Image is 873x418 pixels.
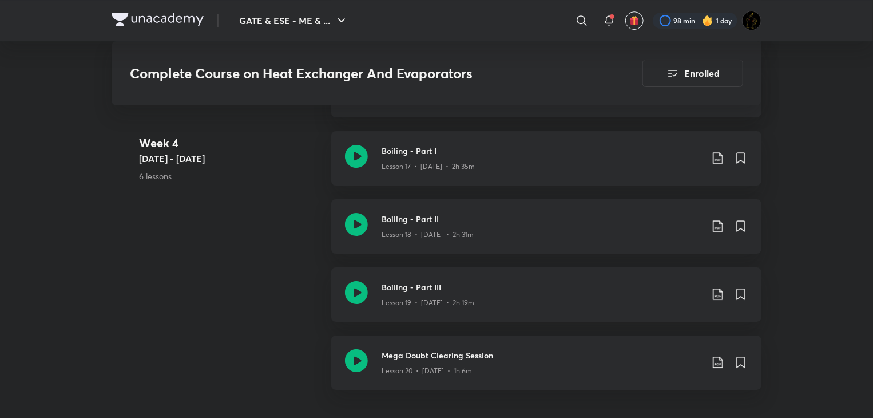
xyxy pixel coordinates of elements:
p: Lesson 17 • [DATE] • 2h 35m [382,161,475,172]
img: avatar [629,15,640,26]
a: Boiling - Part IILesson 18 • [DATE] • 2h 31m [331,199,761,267]
a: Boiling - Part ILesson 17 • [DATE] • 2h 35m [331,131,761,199]
a: Boiling - Part IIILesson 19 • [DATE] • 2h 19m [331,267,761,336]
a: Mega Doubt Clearing SessionLesson 20 • [DATE] • 1h 6m [331,336,761,404]
p: Lesson 19 • [DATE] • 2h 19m [382,298,474,308]
p: 6 lessons [139,170,322,182]
h3: Complete Course on Heat Exchanger And Evaporators [130,65,578,82]
h3: Boiling - Part III [382,281,702,293]
img: Company Logo [112,13,204,26]
p: Lesson 18 • [DATE] • 2h 31m [382,230,474,240]
img: streak [702,15,713,26]
button: Enrolled [642,60,743,87]
button: GATE & ESE - ME & ... [232,9,355,32]
img: Ranit Maity01 [742,11,761,30]
h5: [DATE] - [DATE] [139,152,322,165]
h4: Week 4 [139,135,322,152]
p: Lesson 20 • [DATE] • 1h 6m [382,366,472,376]
a: Company Logo [112,13,204,29]
h3: Boiling - Part II [382,213,702,225]
h3: Boiling - Part I [382,145,702,157]
h3: Mega Doubt Clearing Session [382,349,702,361]
button: avatar [625,11,644,30]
